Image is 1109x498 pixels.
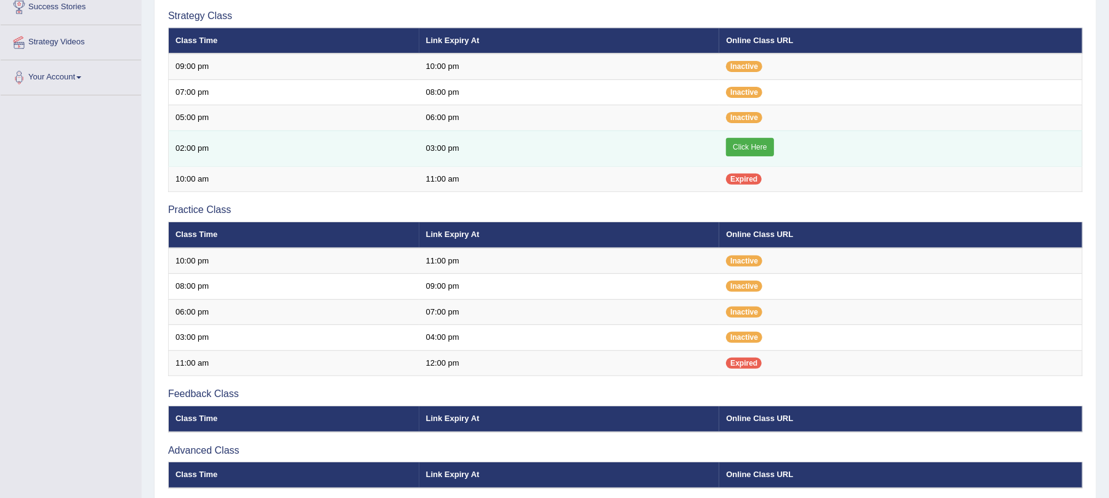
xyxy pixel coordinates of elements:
td: 04:00 pm [419,325,720,351]
td: 10:00 pm [419,54,720,79]
td: 10:00 am [169,166,419,192]
th: Online Class URL [719,462,1082,488]
th: Class Time [169,462,419,488]
th: Link Expiry At [419,28,720,54]
td: 12:00 pm [419,350,720,376]
td: 08:00 pm [419,79,720,105]
td: 05:00 pm [169,105,419,131]
th: Link Expiry At [419,222,720,248]
td: 02:00 pm [169,131,419,166]
th: Online Class URL [719,28,1082,54]
td: 09:00 pm [169,54,419,79]
td: 03:00 pm [419,131,720,166]
td: 03:00 pm [169,325,419,351]
td: 11:00 am [419,166,720,192]
th: Link Expiry At [419,462,720,488]
td: 08:00 pm [169,274,419,300]
th: Link Expiry At [419,406,720,432]
td: 11:00 pm [419,248,720,274]
td: 07:00 pm [169,79,419,105]
a: Click Here [726,138,773,156]
h3: Advanced Class [168,445,1083,456]
td: 07:00 pm [419,299,720,325]
h3: Feedback Class [168,388,1083,400]
span: Inactive [726,112,762,123]
td: 09:00 pm [419,274,720,300]
span: Inactive [726,281,762,292]
span: Inactive [726,61,762,72]
h3: Practice Class [168,204,1083,215]
span: Inactive [726,87,762,98]
span: Inactive [726,307,762,318]
span: Inactive [726,332,762,343]
span: Inactive [726,255,762,267]
td: 10:00 pm [169,248,419,274]
td: 06:00 pm [419,105,720,131]
th: Online Class URL [719,222,1082,248]
h3: Strategy Class [168,10,1083,22]
td: 11:00 am [169,350,419,376]
th: Class Time [169,28,419,54]
td: 06:00 pm [169,299,419,325]
th: Class Time [169,406,419,432]
th: Online Class URL [719,406,1082,432]
span: Expired [726,174,762,185]
a: Your Account [1,60,141,91]
th: Class Time [169,222,419,248]
a: Strategy Videos [1,25,141,56]
span: Expired [726,358,762,369]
